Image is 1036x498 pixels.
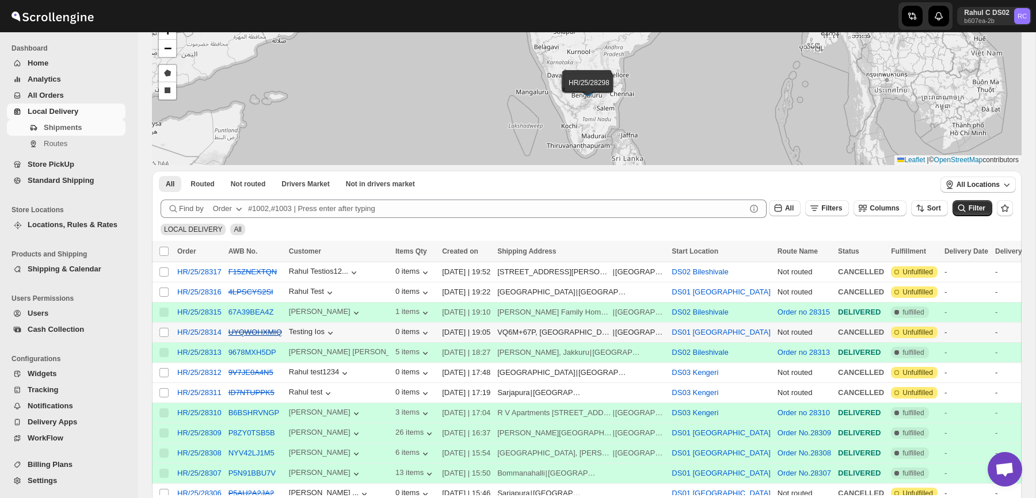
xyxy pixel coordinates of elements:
span: Rahul C DS02 [1014,8,1030,24]
div: HR/25/28311 [177,388,222,397]
button: HR/25/28316 [177,288,222,296]
span: Widgets [28,369,56,378]
div: [DATE] | 19:10 [442,307,490,318]
span: All [166,179,174,189]
div: | [497,407,665,419]
span: Analytics [28,75,61,83]
button: P8ZY0TSB5B [228,428,275,437]
div: | [497,447,665,459]
button: Order no 28310 [778,408,830,417]
a: Draw a polygon [159,65,176,82]
div: 0 items [395,388,431,399]
button: Claimable [275,176,336,192]
button: 13 items [395,468,435,480]
img: Marker [579,83,596,96]
button: DS01 [GEOGRAPHIC_DATA] [672,449,770,457]
span: Delivery Apps [28,417,77,426]
button: Order no 28313 [778,348,830,357]
button: Billing Plans [7,457,125,473]
div: Rahul test [289,388,334,399]
div: 6 items [395,448,431,459]
p: Rahul C DS02 [964,8,1010,17]
span: | [927,156,929,164]
button: Order No.28307 [778,469,831,477]
button: 0 items [395,327,431,339]
div: | [497,387,665,399]
button: Order [206,200,252,218]
div: [DATE] | 15:54 [442,447,490,459]
div: [DATE] | 17:19 [442,387,490,399]
div: | [497,327,665,338]
span: Store PickUp [28,160,74,168]
span: Configurations [12,354,130,363]
span: Settings [28,476,57,485]
span: Not in drivers market [346,179,415,189]
button: HR/25/28307 [177,469,222,477]
span: Home [28,59,48,67]
div: Not routed [778,387,831,399]
div: CANCELLED [838,327,884,338]
button: Notifications [7,398,125,414]
button: Analytics [7,71,125,87]
button: 9V7JE0A4N5 [228,368,273,377]
button: Rahul test1234 [289,367,351,379]
div: 0 items [395,367,431,379]
button: Cash Collection [7,321,125,338]
div: DELIVERED [838,347,884,358]
span: Unfulfilled [902,388,933,397]
span: Dashboard [12,44,130,53]
button: [PERSON_NAME] [PERSON_NAME] [289,347,389,359]
button: [PERSON_NAME] [289,468,362,480]
button: 9678MXH5DP [228,348,276,357]
img: Marker [580,83,597,95]
button: [PERSON_NAME] [289,428,362,439]
a: OpenStreetMap [934,156,983,164]
a: Zoom out [159,40,176,57]
input: #1002,#1003 | Press enter after typing [248,200,746,218]
button: [PERSON_NAME] [289,408,362,419]
div: DELIVERED [838,307,884,318]
div: [DATE] | 19:05 [442,327,490,338]
button: Sort [911,200,948,216]
img: Marker [578,80,595,93]
div: Testing Ios [289,327,336,339]
div: - [944,367,988,378]
button: Shipments [7,120,125,136]
span: Users Permissions [12,294,130,303]
span: Shipping & Calendar [28,265,101,273]
button: DS03 Kengeri [672,388,718,397]
s: P5AU2A2JA2 [228,489,275,497]
button: Rahul Test [289,287,336,298]
span: Items Qty [395,247,427,255]
button: HR/25/28314 [177,328,222,336]
button: HR/25/28310 [177,408,222,417]
button: 5 items [395,347,431,359]
button: Widgets [7,366,125,382]
div: [PERSON_NAME] [289,307,362,319]
div: [DATE] | 19:22 [442,286,490,298]
button: 3 items [395,408,431,419]
div: [GEOGRAPHIC_DATA] [615,427,665,439]
div: [GEOGRAPHIC_DATA] [578,286,629,298]
button: P5N91BBU7V [228,469,276,477]
div: HR/25/28306 [177,489,222,497]
div: - [944,286,988,298]
span: All [234,225,241,233]
span: Notifications [28,401,73,410]
span: Status [838,247,859,255]
div: [GEOGRAPHIC_DATA] [497,367,575,378]
div: [GEOGRAPHIC_DATA] [615,307,665,318]
span: Unfulfilled [902,288,933,297]
button: User menu [957,7,1031,25]
span: Created on [442,247,478,255]
span: Filters [821,204,842,212]
div: DELIVERED [838,407,884,419]
button: UYQWOHXMIQ [228,328,282,336]
p: b607ea-2b [964,17,1010,24]
div: HR/25/28313 [177,348,222,357]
